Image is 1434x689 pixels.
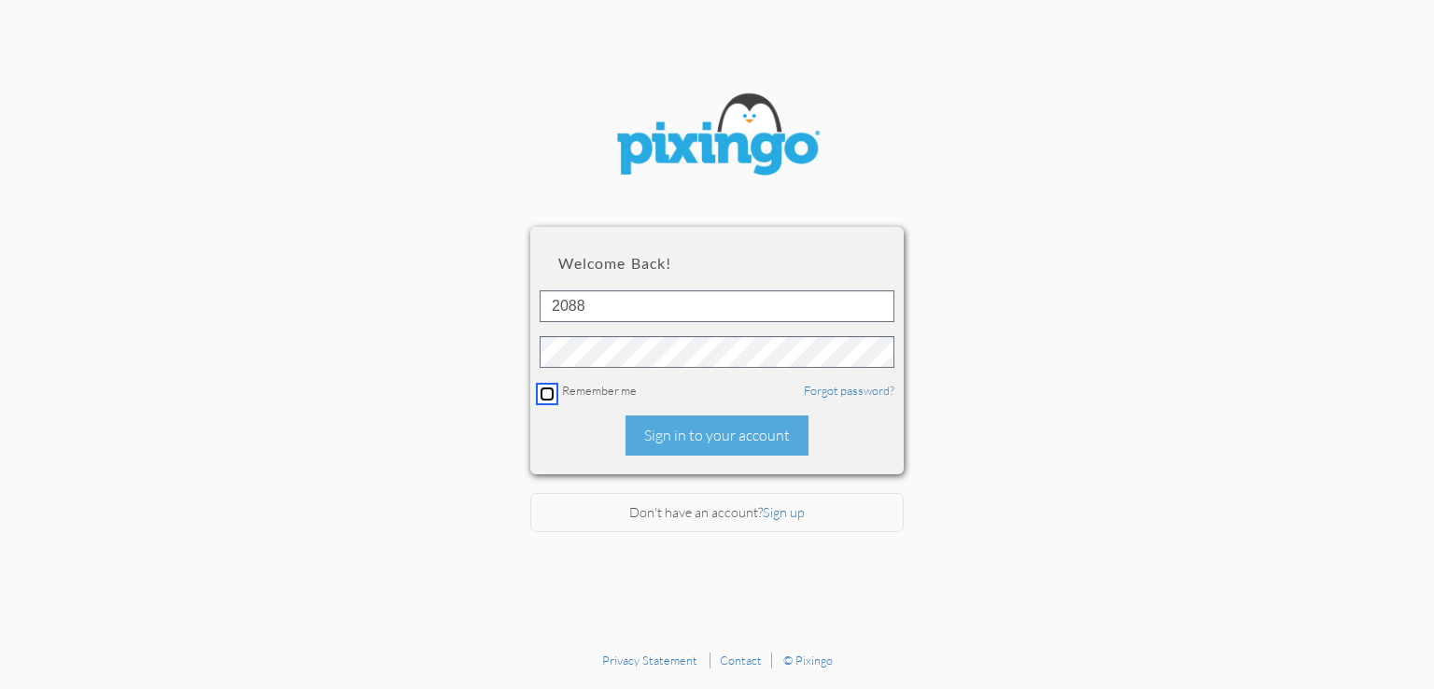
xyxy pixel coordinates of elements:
img: pixingo logo [605,84,829,190]
a: Sign up [763,504,805,520]
div: Sign in to your account [626,415,808,456]
h2: Welcome back! [558,255,876,272]
a: Forgot password? [804,383,894,398]
a: Privacy Statement [602,653,697,668]
a: Contact [720,653,762,668]
div: Don't have an account? [530,493,904,533]
a: © Pixingo [783,653,833,668]
input: ID or Email [540,290,894,322]
div: Remember me [540,382,894,401]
